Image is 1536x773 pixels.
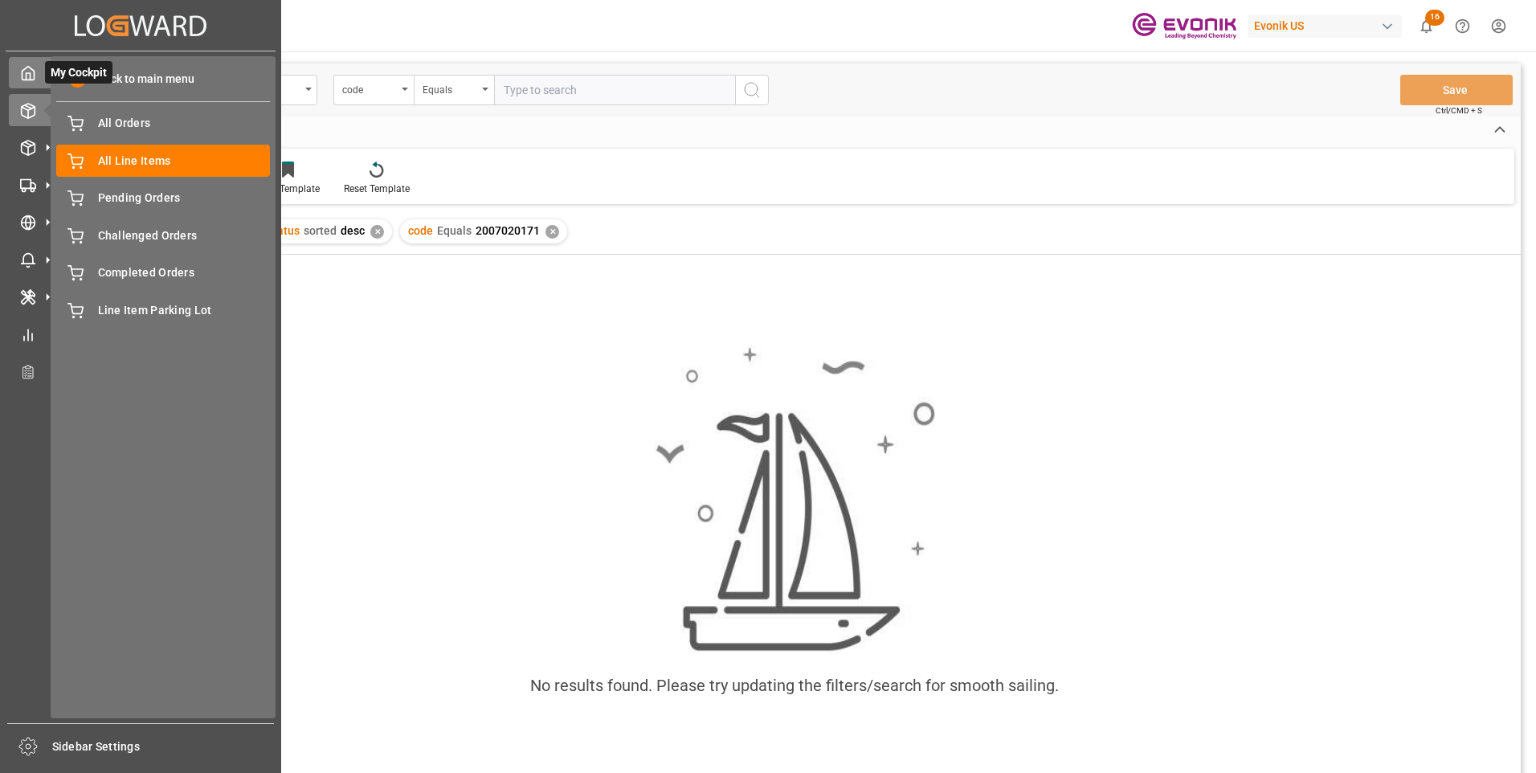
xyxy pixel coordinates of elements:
[437,224,472,237] span: Equals
[408,224,433,237] span: code
[98,153,271,170] span: All Line Items
[56,219,270,251] a: Challenged Orders
[342,79,397,97] div: code
[86,71,194,88] span: Back to main menu
[98,227,271,244] span: Challenged Orders
[56,145,270,176] a: All Line Items
[370,225,384,239] div: ✕
[414,75,494,105] button: open menu
[1444,8,1481,44] button: Help Center
[494,75,735,105] input: Type to search
[344,182,410,196] div: Reset Template
[56,108,270,139] a: All Orders
[341,224,365,237] span: desc
[98,115,271,132] span: All Orders
[545,225,559,239] div: ✕
[9,356,272,387] a: Transport Planner
[45,61,112,84] span: My Cockpit
[530,673,1059,697] div: No results found. Please try updating the filters/search for smooth sailing.
[56,182,270,214] a: Pending Orders
[98,190,271,207] span: Pending Orders
[735,75,769,105] button: search button
[98,302,271,319] span: Line Item Parking Lot
[52,738,275,755] span: Sidebar Settings
[1408,8,1444,44] button: show 16 new notifications
[9,57,272,88] a: My CockpitMy Cockpit
[9,318,272,350] a: My Reports
[333,75,414,105] button: open menu
[423,79,477,97] div: Equals
[476,224,540,237] span: 2007020171
[1425,10,1444,26] span: 16
[654,345,935,654] img: smooth_sailing.jpeg
[1248,14,1402,38] div: Evonik US
[256,182,320,196] div: Save Template
[1248,10,1408,41] button: Evonik US
[98,264,271,281] span: Completed Orders
[56,257,270,288] a: Completed Orders
[304,224,337,237] span: sorted
[1436,104,1482,117] span: Ctrl/CMD + S
[1132,12,1236,40] img: Evonik-brand-mark-Deep-Purple-RGB.jpeg_1700498283.jpeg
[1400,75,1513,105] button: Save
[56,294,270,325] a: Line Item Parking Lot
